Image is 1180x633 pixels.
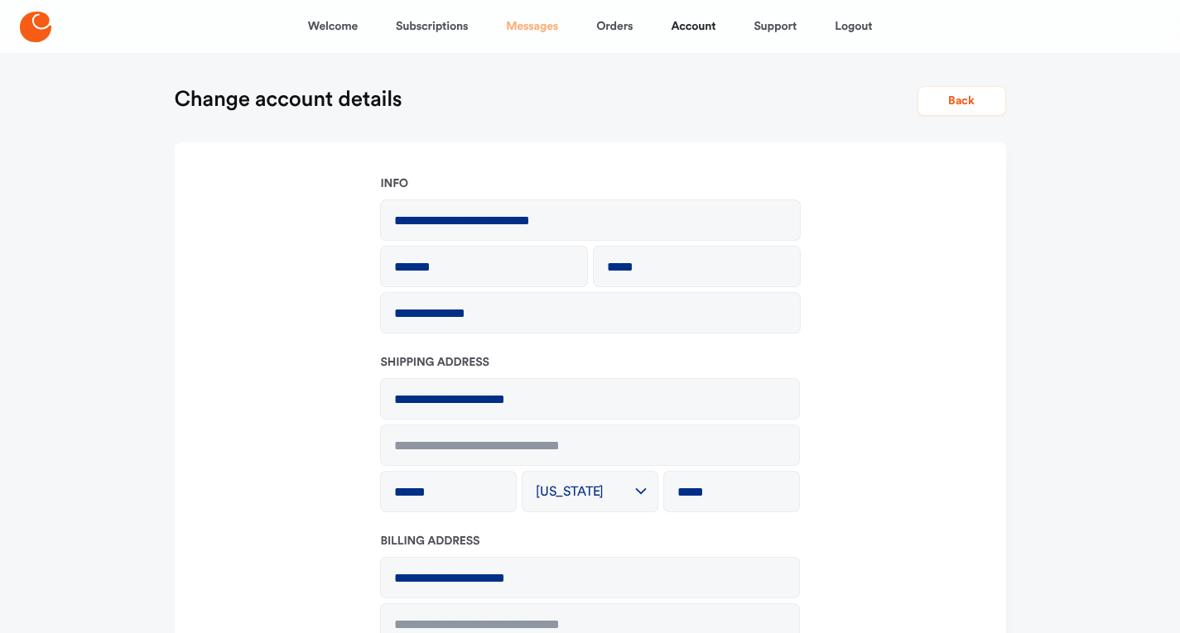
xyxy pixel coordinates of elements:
[506,7,558,46] a: Messages
[596,7,633,46] a: Orders
[175,86,402,113] h1: Change account details
[754,7,797,46] a: Support
[918,86,1006,116] button: Back
[396,7,468,46] a: Subscriptions
[381,175,800,192] h2: Info
[835,7,872,46] a: Logout
[671,7,715,46] a: Account
[381,354,800,371] h2: Shipping address
[381,533,800,549] h2: Billing address
[308,7,358,46] a: Welcome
